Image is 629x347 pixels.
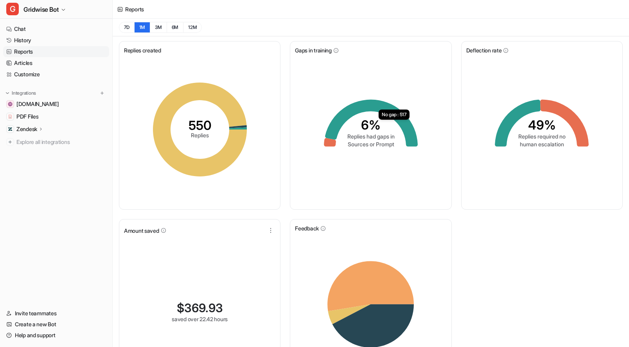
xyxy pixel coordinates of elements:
span: Amount saved [124,227,159,235]
span: [DOMAIN_NAME] [16,100,59,108]
tspan: 550 [188,118,211,133]
span: 369.93 [184,301,223,315]
span: Gaps in training [295,46,332,54]
span: Replies created [124,46,161,54]
button: 1M [134,22,150,33]
button: 3M [150,22,167,33]
button: 7D [119,22,134,33]
a: PDF FilesPDF Files [3,111,109,122]
span: Feedback [295,224,319,232]
div: saved over 22.42 hours [172,315,228,323]
a: Reports [3,46,109,57]
tspan: 49% [528,117,556,133]
tspan: human escalation [520,141,564,147]
img: expand menu [5,90,10,96]
span: PDF Files [16,113,38,120]
a: Articles [3,58,109,68]
tspan: Sources or Prompt [347,141,394,147]
div: Reports [125,5,144,13]
button: 6M [167,22,183,33]
img: Zendesk [8,127,13,131]
p: Zendesk [16,125,37,133]
img: PDF Files [8,114,13,119]
p: Integrations [12,90,36,96]
span: Gridwise Bot [23,4,59,15]
a: Help and support [3,330,109,341]
a: Customize [3,69,109,80]
tspan: Replies [191,132,209,138]
span: Deflection rate [466,46,502,54]
a: Create a new Bot [3,319,109,330]
span: G [6,3,19,15]
div: $ [177,301,223,315]
tspan: 6% [361,117,381,133]
a: Invite teammates [3,308,109,319]
a: Chat [3,23,109,34]
img: menu_add.svg [99,90,105,96]
button: Integrations [3,89,38,97]
button: 12M [183,22,202,33]
img: explore all integrations [6,138,14,146]
img: gridwise.io [8,102,13,106]
tspan: Replies had gaps in [347,133,394,140]
a: Explore all integrations [3,137,109,147]
span: Explore all integrations [16,136,106,148]
a: gridwise.io[DOMAIN_NAME] [3,99,109,110]
tspan: Replies required no [518,133,566,140]
a: History [3,35,109,46]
